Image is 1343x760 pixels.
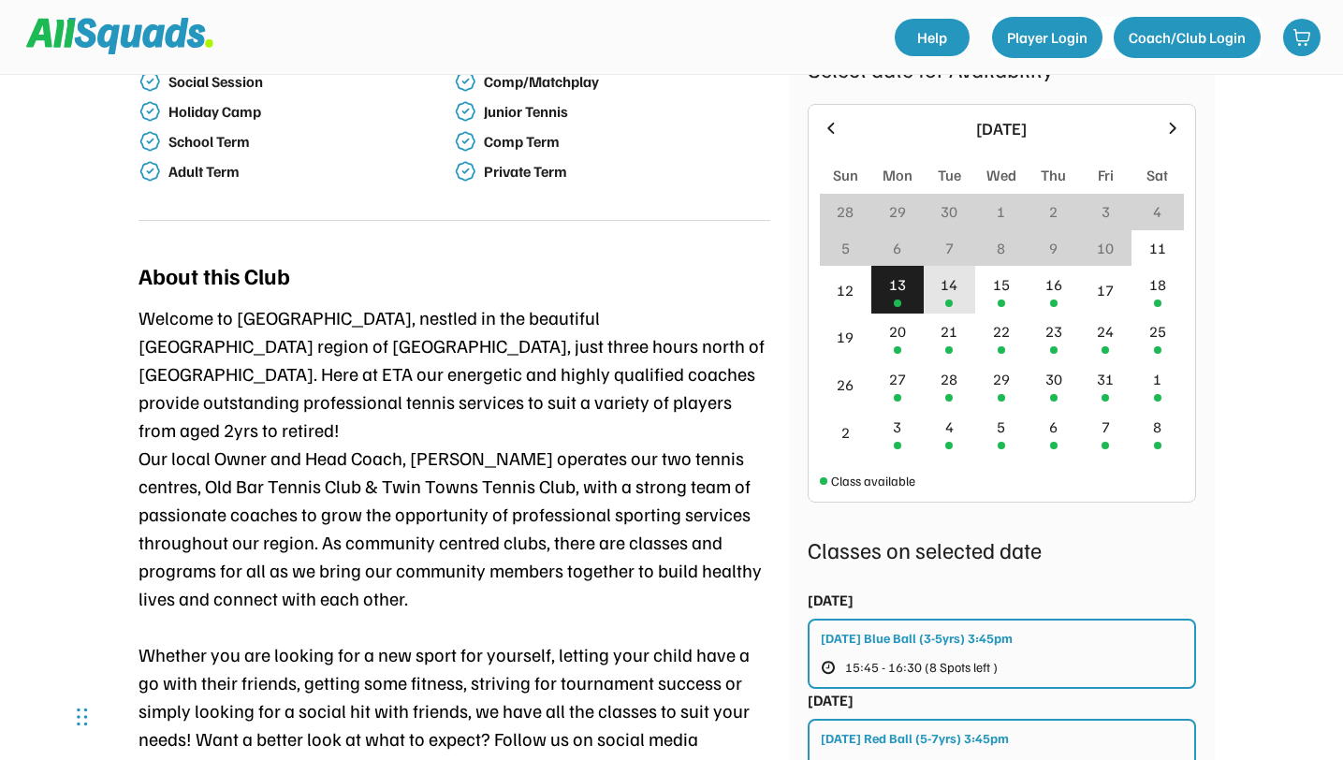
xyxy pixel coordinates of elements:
div: [DATE] [808,589,854,611]
button: Coach/Club Login [1114,17,1261,58]
div: [DATE] [808,689,854,711]
div: 29 [889,200,906,223]
div: 7 [945,237,954,259]
div: School Term [168,133,451,151]
img: Squad%20Logo.svg [26,18,213,53]
div: 1 [997,200,1005,223]
img: check-verified-01.svg [454,70,476,93]
div: 31 [1097,368,1114,390]
div: 28 [837,200,854,223]
div: Sat [1146,164,1168,186]
img: check-verified-01.svg [139,70,161,93]
div: 25 [1149,320,1166,343]
div: 8 [997,237,1005,259]
div: Junior Tennis [484,103,766,121]
a: Help [895,19,970,56]
div: 15 [993,273,1010,296]
div: [DATE] Red Ball (5-7yrs) 3:45pm [821,728,1009,748]
div: 29 [993,368,1010,390]
div: 14 [941,273,957,296]
button: 15:45 - 16:30 (8 Spots left ) [821,655,1035,680]
div: Sun [833,164,858,186]
div: 26 [837,373,854,396]
div: Holiday Camp [168,103,451,121]
div: [DATE] Blue Ball (3-5yrs) 3:45pm [821,628,1013,648]
div: 7 [1102,416,1110,438]
div: Mon [883,164,912,186]
div: 11 [1149,237,1166,259]
div: [DATE] [852,116,1152,141]
div: Tue [938,164,961,186]
div: Comp Term [484,133,766,151]
div: 30 [1045,368,1062,390]
div: 27 [889,368,906,390]
div: 9 [1049,237,1058,259]
div: 4 [945,416,954,438]
div: Comp/Matchplay [484,73,766,91]
div: 3 [893,416,901,438]
div: 10 [1097,237,1114,259]
div: Fri [1098,164,1114,186]
div: 5 [841,237,850,259]
div: Thu [1041,164,1066,186]
div: 22 [993,320,1010,343]
div: Social Session [168,73,451,91]
div: 6 [1049,416,1058,438]
img: check-verified-01.svg [454,130,476,153]
div: 16 [1045,273,1062,296]
div: 17 [1097,279,1114,301]
img: check-verified-01.svg [139,160,161,183]
div: About this Club [139,258,290,292]
span: 15:45 - 16:30 (8 Spots left ) [845,661,998,674]
img: check-verified-01.svg [454,160,476,183]
div: 20 [889,320,906,343]
div: 23 [1045,320,1062,343]
img: shopping-cart-01%20%281%29.svg [1292,28,1311,47]
div: Adult Term [168,163,451,181]
div: 24 [1097,320,1114,343]
div: 21 [941,320,957,343]
img: check-verified-01.svg [139,130,161,153]
button: Player Login [992,17,1102,58]
div: 18 [1149,273,1166,296]
div: Wed [986,164,1016,186]
div: 1 [1153,368,1161,390]
div: 2 [841,421,850,444]
div: 5 [997,416,1005,438]
div: 13 [889,273,906,296]
div: 3 [1102,200,1110,223]
div: 12 [837,279,854,301]
div: 6 [893,237,901,259]
div: 28 [941,368,957,390]
div: 30 [941,200,957,223]
div: Classes on selected date [808,533,1196,566]
div: 19 [837,326,854,348]
div: 4 [1153,200,1161,223]
div: 8 [1153,416,1161,438]
div: Class available [831,471,915,490]
img: check-verified-01.svg [139,100,161,123]
div: Private Term [484,163,766,181]
div: 2 [1049,200,1058,223]
img: check-verified-01.svg [454,100,476,123]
